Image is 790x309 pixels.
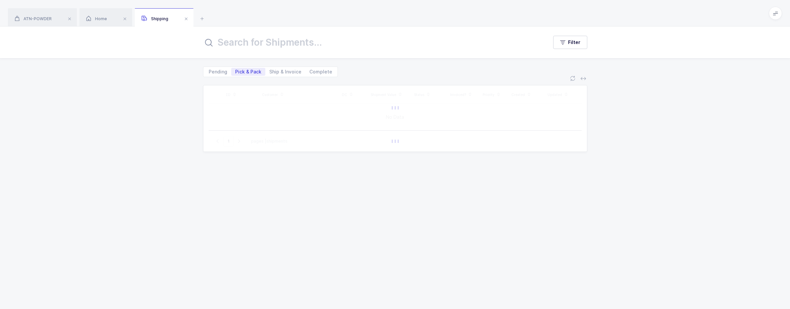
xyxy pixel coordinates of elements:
[209,69,227,74] span: Pending
[269,69,301,74] span: Ship & Invoice
[309,69,332,74] span: Complete
[568,39,580,46] span: Filter
[15,16,52,21] span: ATN-POWDER
[553,36,587,49] button: Filter
[235,69,261,74] span: Pick & Pack
[141,16,168,21] span: Shipping
[86,16,107,21] span: Home
[203,34,540,50] input: Search for Shipments...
